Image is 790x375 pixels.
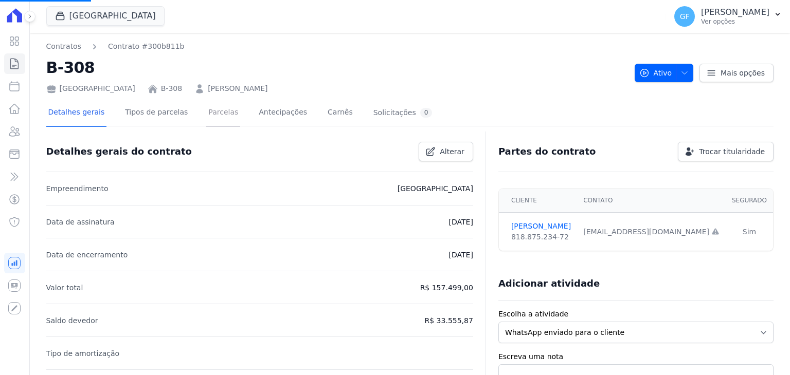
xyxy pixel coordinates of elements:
[498,309,774,320] label: Escolha a atividade
[46,145,192,158] h3: Detalhes gerais do contrato
[46,100,107,127] a: Detalhes gerais
[440,146,464,157] span: Alterar
[577,189,726,213] th: Contato
[326,100,355,127] a: Carnês
[46,41,81,52] a: Contratos
[420,282,473,294] p: R$ 157.499,00
[726,189,773,213] th: Segurado
[46,249,128,261] p: Data de encerramento
[511,232,571,242] div: 818.875.234-72
[498,351,774,362] label: Escreva uma nota
[46,41,185,52] nav: Breadcrumb
[46,41,626,52] nav: Breadcrumb
[680,13,690,20] span: GF
[420,108,433,118] div: 0
[46,6,165,26] button: [GEOGRAPHIC_DATA]
[46,347,120,360] p: Tipo de amortização
[701,7,769,17] p: [PERSON_NAME]
[701,17,769,26] p: Ver opções
[699,64,774,82] a: Mais opções
[257,100,309,127] a: Antecipações
[498,277,600,290] h3: Adicionar atividade
[639,64,672,82] span: Ativo
[635,64,694,82] button: Ativo
[108,41,185,52] a: Contrato #300b811b
[499,189,577,213] th: Cliente
[161,83,182,94] a: B-308
[206,100,240,127] a: Parcelas
[371,100,435,127] a: Solicitações0
[46,314,98,327] p: Saldo devedor
[678,142,774,161] a: Trocar titularidade
[425,314,473,327] p: R$ 33.555,87
[398,182,473,195] p: [GEOGRAPHIC_DATA]
[419,142,473,161] a: Alterar
[449,216,473,228] p: [DATE]
[46,182,109,195] p: Empreendimento
[498,145,596,158] h3: Partes do contrato
[583,227,720,237] div: [EMAIL_ADDRESS][DOMAIN_NAME]
[699,146,765,157] span: Trocar titularidade
[511,221,571,232] a: [PERSON_NAME]
[373,108,433,118] div: Solicitações
[46,83,135,94] div: [GEOGRAPHIC_DATA]
[123,100,190,127] a: Tipos de parcelas
[208,83,267,94] a: [PERSON_NAME]
[666,2,790,31] button: GF [PERSON_NAME] Ver opções
[46,282,83,294] p: Valor total
[726,213,773,251] td: Sim
[46,56,626,79] h2: B-308
[449,249,473,261] p: [DATE]
[721,68,765,78] span: Mais opções
[46,216,115,228] p: Data de assinatura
